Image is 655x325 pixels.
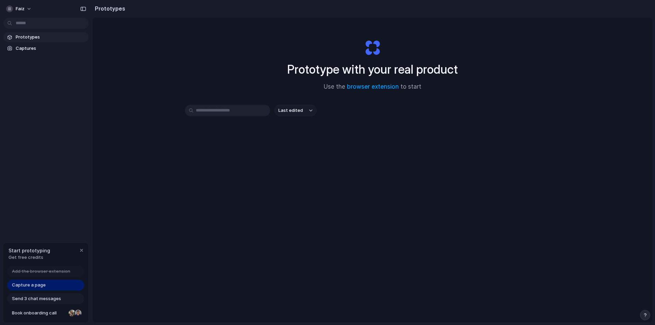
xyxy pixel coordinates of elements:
span: Get free credits [9,254,50,261]
h2: Prototypes [92,4,125,13]
div: Nicole Kubica [68,309,76,317]
a: Captures [3,43,89,54]
span: Captures [16,45,86,52]
a: browser extension [347,83,399,90]
a: Prototypes [3,32,89,42]
span: Start prototyping [9,247,50,254]
span: Send 3 chat messages [12,295,61,302]
span: Book onboarding call [12,310,66,316]
a: Book onboarding call [7,308,84,319]
span: Last edited [278,107,303,114]
button: faiz [3,3,35,14]
span: Add the browser extension [12,268,70,275]
span: Use the to start [324,83,421,91]
span: Capture a page [12,282,46,289]
div: Christian Iacullo [74,309,82,317]
span: faiz [16,5,25,12]
span: Prototypes [16,34,86,41]
h1: Prototype with your real product [287,60,458,78]
button: Last edited [274,105,317,116]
